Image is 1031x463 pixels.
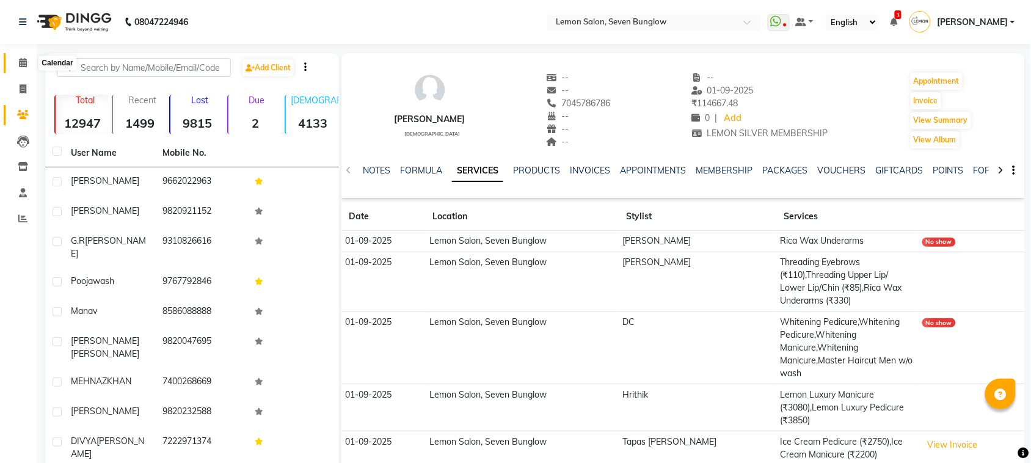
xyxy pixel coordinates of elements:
span: | [715,112,717,125]
p: Recent [118,95,167,106]
span: -- [546,123,569,134]
td: Lemon Salon, Seven Bunglow [426,231,619,252]
p: [DEMOGRAPHIC_DATA] [291,95,340,106]
span: [PERSON_NAME] [71,235,146,259]
td: Rica Wax Underarms [776,231,918,252]
span: 1 [895,10,902,19]
td: Lemon Salon, Seven Bunglow [426,384,619,431]
p: Total [60,95,109,106]
strong: 1499 [113,115,167,131]
div: [PERSON_NAME] [395,113,465,126]
a: SERVICES [452,160,503,182]
span: DIVYA [71,436,97,447]
td: [PERSON_NAME] [619,252,776,312]
b: 08047224946 [134,5,188,39]
button: View Invoice [922,436,983,454]
a: Add [722,110,743,127]
th: Services [776,203,918,231]
strong: 2 [228,115,282,131]
a: Add Client [242,59,294,76]
td: 9820232588 [155,398,247,428]
span: -- [546,136,569,147]
td: 9310826616 [155,227,247,268]
a: APPOINTMENTS [620,165,686,176]
th: Date [341,203,425,231]
td: 9820047695 [155,327,247,368]
td: Lemon Salon, Seven Bunglow [426,312,619,384]
span: 7045786786 [546,98,611,109]
span: LEMON SILVER MEMBERSHIP [691,128,828,139]
span: -- [546,85,569,96]
button: Invoice [911,92,941,109]
span: G.R [71,235,85,246]
a: VOUCHERS [817,165,865,176]
td: 01-09-2025 [341,252,425,312]
span: manav [71,305,97,316]
span: [PERSON_NAME] [71,335,139,346]
span: [PERSON_NAME] [71,406,139,417]
th: Location [426,203,619,231]
a: PRODUCTS [513,165,560,176]
span: 114667.48 [691,98,738,109]
span: -- [691,72,715,83]
span: wash [93,275,114,286]
td: 7400268669 [155,368,247,398]
input: Search by Name/Mobile/Email/Code [57,58,231,77]
th: Stylist [619,203,776,231]
td: [PERSON_NAME] [619,231,776,252]
button: View Album [911,131,960,148]
td: Threading Eyebrows (₹110),Threading Upper Lip/ Lower Lip/Chin (₹85),Rica Wax Underarms (₹330) [776,252,918,312]
a: FORMULA [400,165,442,176]
a: INVOICES [570,165,610,176]
span: KHAN [107,376,131,387]
th: Mobile No. [155,139,247,167]
strong: 9815 [170,115,224,131]
span: MEHNAZ [71,376,107,387]
span: [DEMOGRAPHIC_DATA] [404,131,460,137]
td: Whitening Pedicure,Whitening Pedicure,Whitening Manicure,Whitening Manicure,Master Haircut Men w/... [776,312,918,384]
a: 1 [890,16,897,27]
p: Due [231,95,282,106]
span: [PERSON_NAME] [71,436,144,459]
td: 9820921152 [155,197,247,227]
span: [PERSON_NAME] [71,348,139,359]
td: 01-09-2025 [341,231,425,252]
span: ₹ [691,98,697,109]
td: 8586088888 [155,297,247,327]
td: 01-09-2025 [341,384,425,431]
div: No show [922,238,956,247]
td: Lemon Salon, Seven Bunglow [426,252,619,312]
td: Lemon Luxury Manicure (₹3080),Lemon Luxury Pedicure (₹3850) [776,384,918,431]
a: MEMBERSHIP [696,165,752,176]
td: 01-09-2025 [341,312,425,384]
span: pooja [71,275,93,286]
span: -- [546,111,569,122]
a: GIFTCARDS [875,165,923,176]
td: DC [619,312,776,384]
strong: 12947 [56,115,109,131]
span: 0 [691,112,710,123]
button: Appointment [911,73,963,90]
img: Nysa Rathod [909,11,931,32]
img: logo [31,5,115,39]
a: NOTES [363,165,390,176]
a: POINTS [933,165,964,176]
td: Hrithik [619,384,776,431]
strong: 4133 [286,115,340,131]
div: Calendar [38,56,76,71]
img: avatar [412,71,448,108]
th: User Name [64,139,155,167]
span: -- [546,72,569,83]
span: [PERSON_NAME] [937,16,1008,29]
a: FORMS [974,165,1004,176]
span: [PERSON_NAME] [71,205,139,216]
td: 9767792846 [155,268,247,297]
span: [PERSON_NAME] [71,175,139,186]
td: 9662022963 [155,167,247,197]
button: View Summary [911,112,971,129]
div: No show [922,318,956,327]
a: PACKAGES [762,165,807,176]
span: 01-09-2025 [691,85,754,96]
p: Lost [175,95,224,106]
